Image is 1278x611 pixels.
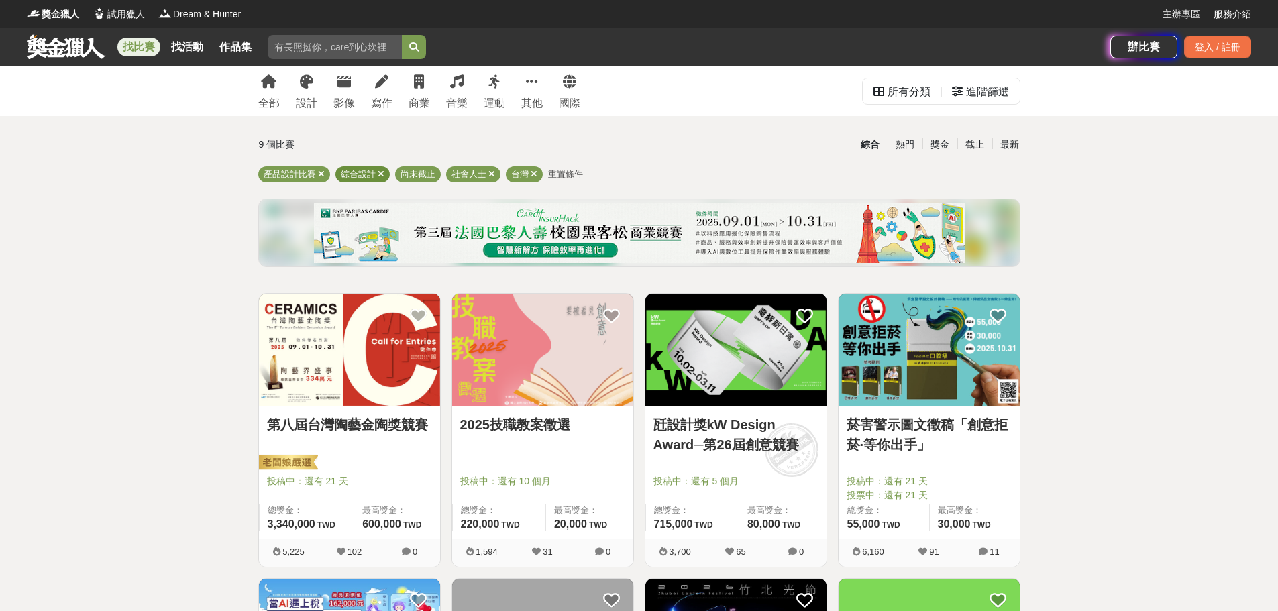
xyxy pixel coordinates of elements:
[554,518,587,530] span: 20,000
[258,66,280,116] a: 全部
[501,520,519,530] span: TWD
[267,414,432,435] a: 第八屆台灣陶藝金陶獎競賽
[782,520,800,530] span: TWD
[1110,36,1177,58] a: 辦比賽
[1163,7,1200,21] a: 主辦專區
[158,7,172,20] img: Logo
[654,518,693,530] span: 715,000
[117,38,160,56] a: 找比賽
[451,169,486,179] span: 社會人士
[847,474,1012,488] span: 投稿中：還有 21 天
[589,520,607,530] span: TWD
[27,7,79,21] a: Logo獎金獵人
[559,95,580,111] div: 國際
[452,294,633,406] img: Cover Image
[256,454,318,473] img: 老闆娘嚴選
[1184,36,1251,58] div: 登入 / 註冊
[862,547,884,557] span: 6,160
[314,203,965,263] img: c5de0e1a-e514-4d63-bbd2-29f80b956702.png
[268,504,346,517] span: 總獎金：
[966,78,1009,105] div: 進階篩選
[371,66,392,116] a: 寫作
[853,133,888,156] div: 綜合
[521,95,543,111] div: 其他
[882,520,900,530] span: TWD
[409,66,430,116] a: 商業
[543,547,552,557] span: 31
[362,518,401,530] span: 600,000
[401,169,435,179] span: 尚未截止
[268,35,402,59] input: 有長照挺你，care到心坎裡！青春出手，拍出照顧 影音徵件活動
[333,95,355,111] div: 影像
[173,7,241,21] span: Dream & Hunter
[296,66,317,116] a: 設計
[1214,7,1251,21] a: 服務介紹
[799,547,804,557] span: 0
[362,504,431,517] span: 最高獎金：
[847,504,921,517] span: 總獎金：
[258,95,280,111] div: 全部
[847,488,1012,502] span: 投票中：還有 21 天
[409,95,430,111] div: 商業
[403,520,421,530] span: TWD
[461,504,537,517] span: 總獎金：
[694,520,712,530] span: TWD
[259,133,512,156] div: 9 個比賽
[259,294,440,406] img: Cover Image
[107,7,145,21] span: 試用獵人
[888,133,922,156] div: 熱門
[484,66,505,116] a: 運動
[972,520,990,530] span: TWD
[922,133,957,156] div: 獎金
[847,414,1012,455] a: 菸害警示圖文徵稿「創意拒菸·等你出手」
[93,7,145,21] a: Logo試用獵人
[42,7,79,21] span: 獎金獵人
[888,78,930,105] div: 所有分類
[511,169,529,179] span: 台灣
[929,547,939,557] span: 91
[990,547,999,557] span: 11
[839,294,1020,406] img: Cover Image
[554,504,625,517] span: 最高獎金：
[264,169,316,179] span: 產品設計比賽
[214,38,257,56] a: 作品集
[747,518,780,530] span: 80,000
[559,66,580,116] a: 國際
[268,518,315,530] span: 3,340,000
[606,547,610,557] span: 0
[460,474,625,488] span: 投稿中：還有 10 個月
[93,7,106,20] img: Logo
[484,95,505,111] div: 運動
[669,547,691,557] span: 3,700
[27,7,40,20] img: Logo
[476,547,498,557] span: 1,594
[957,133,992,156] div: 截止
[938,504,1012,517] span: 最高獎金：
[548,169,583,179] span: 重置條件
[521,66,543,116] a: 其他
[282,547,305,557] span: 5,225
[166,38,209,56] a: 找活動
[992,133,1027,156] div: 最新
[653,474,818,488] span: 投稿中：還有 5 個月
[158,7,241,21] a: LogoDream & Hunter
[333,66,355,116] a: 影像
[461,518,500,530] span: 220,000
[371,95,392,111] div: 寫作
[413,547,417,557] span: 0
[348,547,362,557] span: 102
[736,547,745,557] span: 65
[446,66,468,116] a: 音樂
[653,414,818,455] a: 瓩設計獎kW Design Award─第26屆創意競賽
[460,414,625,435] a: 2025技職教案徵選
[296,95,317,111] div: 設計
[267,474,432,488] span: 投稿中：還有 21 天
[645,294,827,406] img: Cover Image
[747,504,818,517] span: 最高獎金：
[317,520,335,530] span: TWD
